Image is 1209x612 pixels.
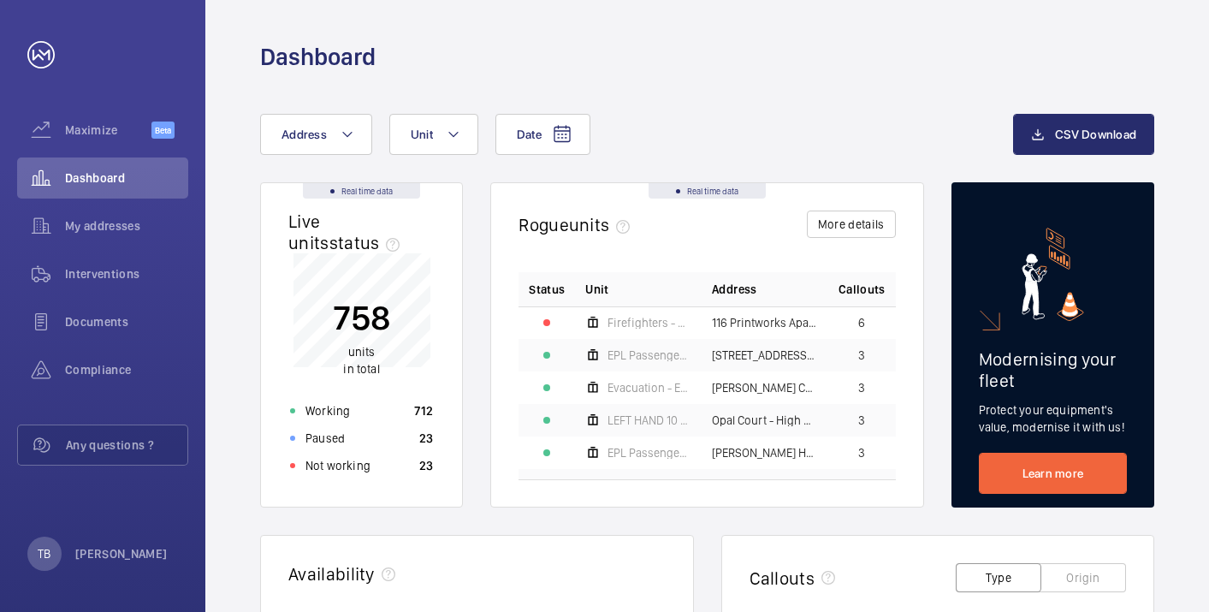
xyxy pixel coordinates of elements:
img: marketing-card.svg [1022,228,1084,321]
div: Real time data [303,183,420,199]
button: More details [807,211,896,238]
p: Working [305,402,350,419]
p: Protect your equipment's value, modernise it with us! [979,401,1127,436]
p: Paused [305,430,345,447]
span: EPL Passenger Lift No 1 [607,447,691,459]
span: Address [282,128,327,141]
span: [PERSON_NAME] House - High Risk Building - [PERSON_NAME][GEOGRAPHIC_DATA] [712,447,818,459]
h2: Callouts [750,567,815,589]
span: Evacuation - EPL Passenger Lift No 2 [607,382,691,394]
p: TB [38,545,50,562]
span: EPL Passenger Lift 19b [607,349,691,361]
button: Origin [1040,563,1126,592]
p: 712 [414,402,433,419]
span: Compliance [65,361,188,378]
span: Beta [151,122,175,139]
span: Dashboard [65,169,188,187]
span: units [348,345,376,359]
span: [STREET_ADDRESS][PERSON_NAME][PERSON_NAME] [712,349,818,361]
span: Firefighters - EPL Flats 1-65 No 1 [607,317,691,329]
span: Any questions ? [66,437,187,454]
div: Real time data [649,183,766,199]
span: 3 [858,414,865,426]
a: Learn more [979,453,1127,494]
span: Address [712,281,756,298]
span: Unit [411,128,433,141]
span: CSV Download [1055,128,1136,141]
p: 758 [333,296,391,339]
button: CSV Download [1013,114,1154,155]
span: 3 [858,382,865,394]
span: Opal Court - High Risk Building - Opal Court [712,414,818,426]
span: Unit [585,281,608,298]
span: 3 [858,447,865,459]
span: units [569,214,637,235]
span: LEFT HAND 10 Floors Machine Roomless [607,414,691,426]
button: Address [260,114,372,155]
h2: Availability [288,563,375,585]
p: 23 [419,430,434,447]
p: Status [529,281,565,298]
span: 3 [858,349,865,361]
span: [PERSON_NAME] Court - High Risk Building - [PERSON_NAME][GEOGRAPHIC_DATA] [712,382,818,394]
span: My addresses [65,217,188,235]
span: 6 [858,317,865,329]
p: in total [333,343,391,377]
span: Callouts [839,281,886,298]
p: 23 [419,457,434,474]
button: Unit [389,114,478,155]
h2: Rogue [519,214,637,235]
button: Date [495,114,590,155]
p: Not working [305,457,370,474]
button: Type [956,563,1041,592]
span: Date [517,128,542,141]
p: [PERSON_NAME] [75,545,168,562]
h2: Modernising your fleet [979,348,1127,391]
span: Interventions [65,265,188,282]
span: Maximize [65,122,151,139]
h1: Dashboard [260,41,376,73]
h2: Live units [288,211,406,253]
span: Documents [65,313,188,330]
span: status [329,232,407,253]
span: 116 Printworks Apartments Flats 1-65 - High Risk Building - 116 Printworks Apartments Flats 1-65 [712,317,818,329]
